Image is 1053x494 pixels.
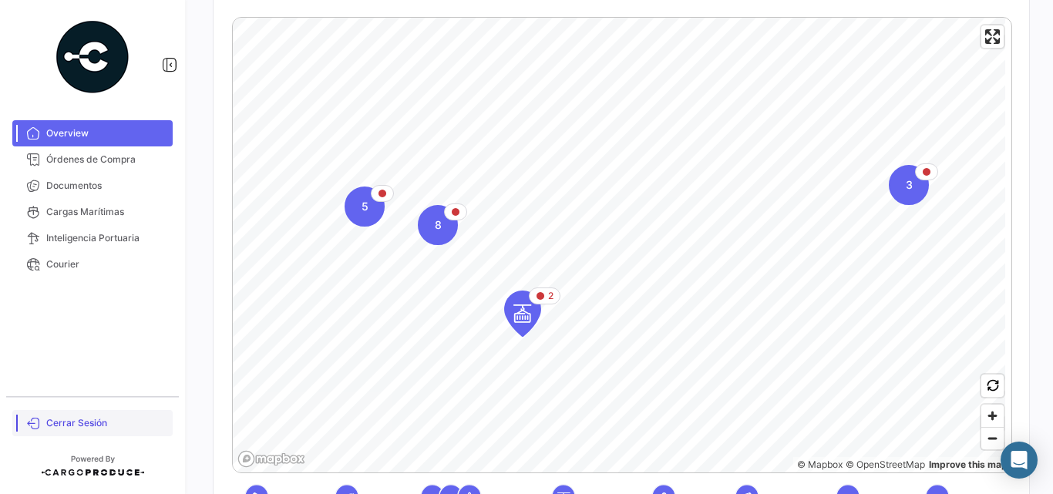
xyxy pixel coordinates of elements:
div: Map marker [889,165,929,205]
span: Órdenes de Compra [46,153,167,166]
a: Documentos [12,173,173,199]
div: Map marker [345,187,385,227]
a: Órdenes de Compra [12,146,173,173]
div: Abrir Intercom Messenger [1001,442,1038,479]
div: Map marker [504,291,541,337]
a: Inteligencia Portuaria [12,225,173,251]
button: Enter fullscreen [981,25,1004,48]
a: Overview [12,120,173,146]
a: Cargas Marítimas [12,199,173,225]
span: Overview [46,126,167,140]
img: powered-by.png [54,18,131,96]
span: 2 [548,289,553,303]
a: Courier [12,251,173,277]
span: 5 [362,199,368,214]
span: Documentos [46,179,167,193]
div: Map marker [418,205,458,245]
canvas: Map [233,18,1005,474]
button: Zoom out [981,427,1004,449]
button: Zoom in [981,405,1004,427]
span: Inteligencia Portuaria [46,231,167,245]
span: 3 [906,177,913,193]
span: Zoom out [981,428,1004,449]
span: Cerrar Sesión [46,416,167,430]
a: Mapbox [797,459,843,470]
span: Cargas Marítimas [46,205,167,219]
span: Courier [46,257,167,271]
a: Mapbox logo [237,450,305,468]
a: Map feedback [929,459,1008,470]
a: OpenStreetMap [846,459,925,470]
span: 8 [435,217,442,233]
